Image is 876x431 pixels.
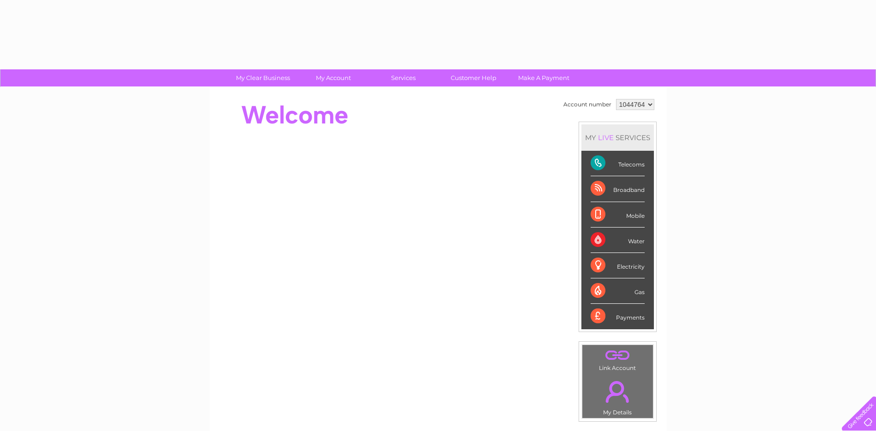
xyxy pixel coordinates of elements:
[591,151,645,176] div: Telecoms
[582,373,653,419] td: My Details
[591,176,645,202] div: Broadband
[591,304,645,329] div: Payments
[225,69,301,86] a: My Clear Business
[582,345,653,374] td: Link Account
[435,69,512,86] a: Customer Help
[581,124,654,151] div: MY SERVICES
[585,347,651,363] a: .
[596,133,616,142] div: LIVE
[365,69,441,86] a: Services
[591,202,645,228] div: Mobile
[295,69,371,86] a: My Account
[591,253,645,278] div: Electricity
[506,69,582,86] a: Make A Payment
[561,97,614,112] td: Account number
[585,376,651,408] a: .
[591,228,645,253] div: Water
[591,278,645,304] div: Gas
